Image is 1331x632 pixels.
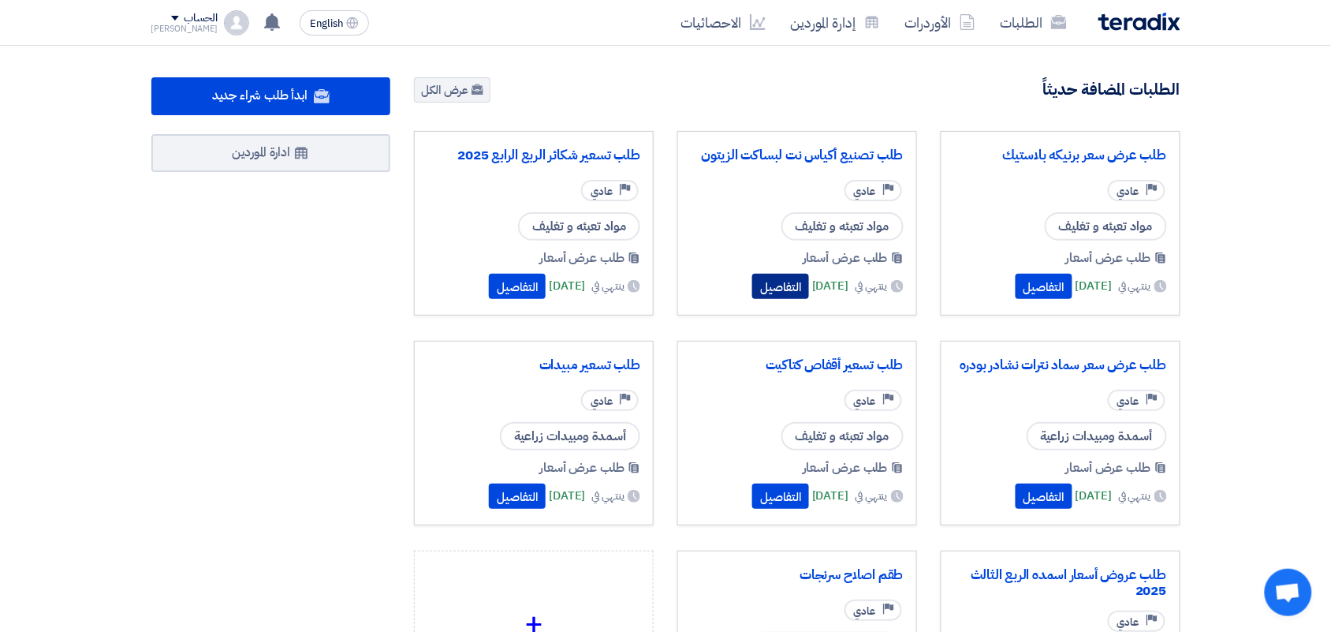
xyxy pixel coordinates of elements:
a: طلب عروض أسعار اسمده الربع الثالث 2025 [954,567,1167,599]
span: [DATE] [1076,277,1112,295]
span: مواد تعبئه و تغليف [781,212,904,241]
span: ينتهي في [592,488,624,504]
span: عادي [591,184,613,199]
a: طلب تسعير شكائر الربع الرابع 2025 [427,148,640,163]
img: Teradix logo [1098,13,1180,31]
span: ينتهي في [1118,278,1150,294]
span: عادي [854,604,876,619]
a: الاحصائيات [669,4,778,41]
a: ادارة الموردين [151,134,391,172]
button: التفاصيل [752,484,809,509]
a: إدارة الموردين [778,4,893,41]
span: عادي [1117,394,1139,409]
span: مواد تعبئه و تغليف [518,212,640,241]
button: English [300,10,369,36]
span: [DATE] [549,487,585,505]
span: طلب عرض أسعار [539,458,624,477]
button: التفاصيل [489,274,546,299]
button: التفاصيل [1016,484,1072,509]
a: عرض الكل [414,77,490,103]
button: التفاصيل [1016,274,1072,299]
a: الأوردرات [893,4,988,41]
span: مواد تعبئه و تغليف [1045,212,1167,241]
span: عادي [854,184,876,199]
button: التفاصيل [752,274,809,299]
a: طلب عرض سعر برنيكه بلاستيك [954,148,1167,163]
span: English [310,18,343,29]
span: [DATE] [812,277,848,295]
span: ينتهي في [855,488,887,504]
span: [DATE] [812,487,848,505]
span: عادي [854,394,876,409]
span: أسمدة ومبيدات زراعية [500,422,640,451]
span: عادي [1117,615,1139,630]
span: [DATE] [1076,487,1112,505]
span: طلب عرض أسعار [539,249,624,267]
span: ينتهي في [855,278,887,294]
span: طلب عرض أسعار [1066,458,1151,477]
a: طقم اصلاح سرنجات [691,567,904,583]
span: طلب عرض أسعار [803,458,888,477]
span: عادي [1117,184,1139,199]
span: عادي [591,394,613,409]
div: Open chat [1265,569,1312,616]
a: طلب تسعير أقفاص كتاكيت [691,357,904,373]
h4: الطلبات المضافة حديثاً [1043,79,1180,99]
span: [DATE] [549,277,585,295]
a: طلب تصنيع أكياس نت لبساكت الزيتون [691,148,904,163]
img: profile_test.png [224,10,249,36]
span: ابدأ طلب شراء جديد [212,86,308,105]
span: مواد تعبئه و تغليف [781,422,904,451]
span: طلب عرض أسعار [803,249,888,267]
a: طلب تسعير مبيدات [427,357,640,373]
div: [PERSON_NAME] [151,24,218,33]
span: أسمدة ومبيدات زراعية [1027,422,1167,451]
span: ينتهي في [1118,488,1150,504]
a: طلب عرض سعر سماد نترات نشادر بودره [954,357,1167,373]
span: طلب عرض أسعار [1066,249,1151,267]
button: التفاصيل [489,484,546,509]
a: الطلبات [988,4,1079,41]
span: ينتهي في [592,278,624,294]
div: الحساب [184,12,218,25]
